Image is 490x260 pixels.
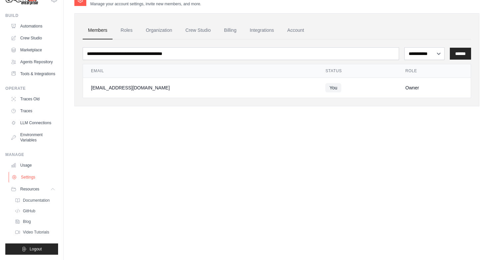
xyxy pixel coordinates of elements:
[12,217,58,226] a: Blog
[8,118,58,128] a: LLM Connections
[5,243,58,255] button: Logout
[23,208,35,214] span: GitHub
[397,64,471,78] th: Role
[23,198,50,203] span: Documentation
[282,22,309,39] a: Account
[8,57,58,67] a: Agents Repository
[12,228,58,237] a: Video Tutorials
[23,230,49,235] span: Video Tutorials
[244,22,279,39] a: Integrations
[12,196,58,205] a: Documentation
[8,160,58,171] a: Usage
[30,246,42,252] span: Logout
[83,64,317,78] th: Email
[9,172,59,182] a: Settings
[23,219,31,224] span: Blog
[115,22,138,39] a: Roles
[8,184,58,194] button: Resources
[83,22,113,39] a: Members
[8,21,58,31] a: Automations
[8,94,58,104] a: Traces Old
[219,22,242,39] a: Billing
[5,13,58,18] div: Build
[140,22,177,39] a: Organization
[90,1,201,7] p: Manage your account settings, invite new members, and more.
[91,84,309,91] div: [EMAIL_ADDRESS][DOMAIN_NAME]
[405,84,463,91] div: Owner
[20,186,39,192] span: Resources
[5,152,58,157] div: Manage
[325,83,341,92] span: You
[8,33,58,43] a: Crew Studio
[5,86,58,91] div: Operate
[12,206,58,216] a: GitHub
[8,45,58,55] a: Marketplace
[8,106,58,116] a: Traces
[180,22,216,39] a: Crew Studio
[8,130,58,145] a: Environment Variables
[8,69,58,79] a: Tools & Integrations
[317,64,397,78] th: Status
